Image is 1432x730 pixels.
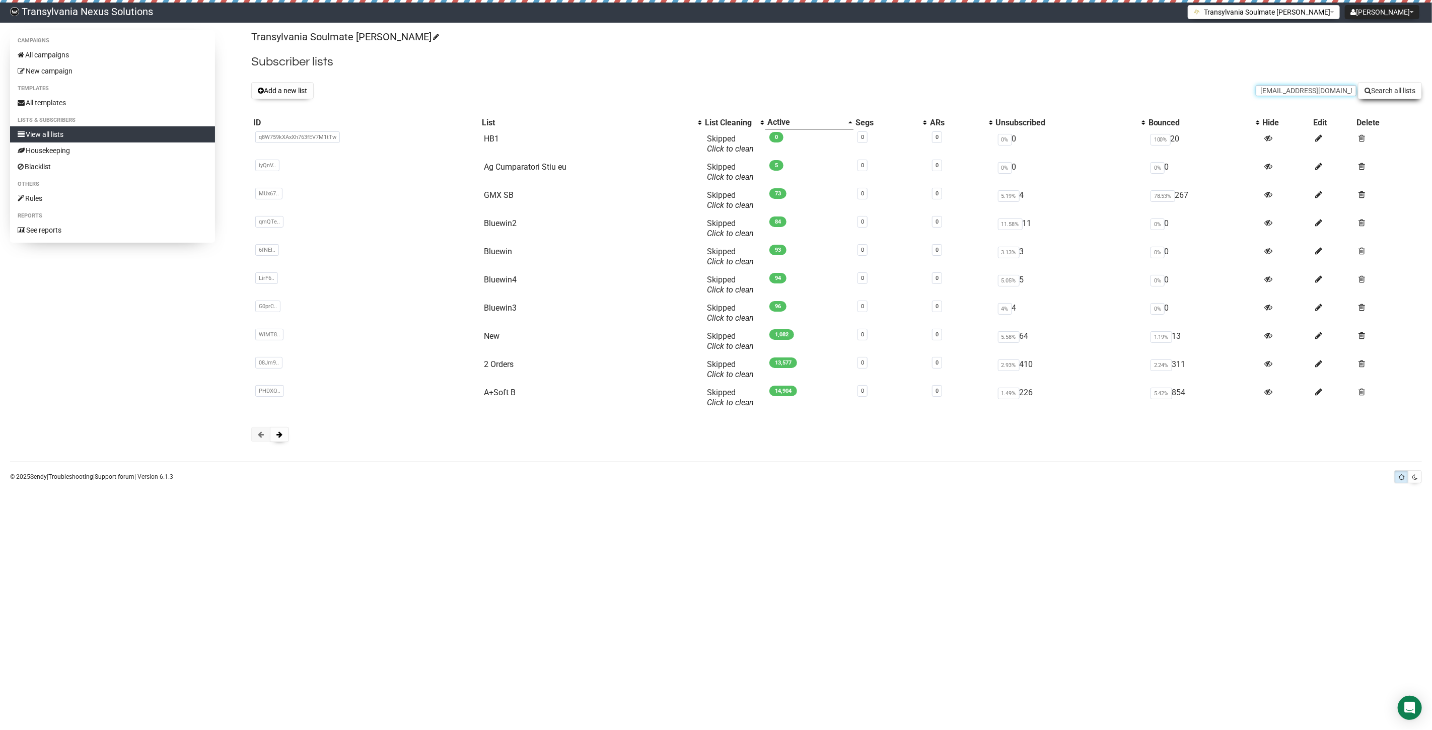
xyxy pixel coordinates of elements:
[998,331,1020,343] span: 5.58%
[998,275,1020,286] span: 5.05%
[769,329,794,340] span: 1,082
[1147,214,1261,243] td: 0
[936,331,939,338] a: 0
[1357,118,1420,128] div: Delete
[1151,218,1165,230] span: 0%
[1398,696,1422,720] div: Open Intercom Messenger
[765,115,853,130] th: Active: Ascending sort applied, activate to apply a descending sort
[255,272,278,284] span: LirF6..
[707,200,754,210] a: Click to clean
[10,190,215,206] a: Rules
[769,357,797,368] span: 13,577
[1261,115,1312,130] th: Hide: No sort applied, sorting is disabled
[48,473,93,480] a: Troubleshooting
[994,186,1147,214] td: 4
[1358,82,1422,99] button: Search all lists
[255,188,282,199] span: MUx67..
[1151,162,1165,174] span: 0%
[253,118,477,128] div: ID
[998,218,1023,230] span: 11.58%
[707,331,754,351] span: Skipped
[1151,134,1171,145] span: 100%
[484,275,517,284] a: Bluewin4
[1151,303,1165,315] span: 0%
[1314,118,1353,128] div: Edit
[251,82,314,99] button: Add a new list
[707,275,754,295] span: Skipped
[10,471,173,482] p: © 2025 | | | Version 6.1.3
[705,118,755,128] div: List Cleaning
[707,285,754,295] a: Click to clean
[707,359,754,379] span: Skipped
[936,190,939,197] a: 0
[998,247,1020,258] span: 3.13%
[1151,388,1172,399] span: 5.42%
[707,229,754,238] a: Click to clean
[1147,115,1261,130] th: Bounced: No sort applied, activate to apply an ascending sort
[10,222,215,238] a: See reports
[10,35,215,47] li: Campaigns
[936,218,939,225] a: 0
[861,190,864,197] a: 0
[998,388,1020,399] span: 1.49%
[707,172,754,182] a: Click to clean
[95,473,134,480] a: Support forum
[1345,5,1419,19] button: [PERSON_NAME]
[1151,275,1165,286] span: 0%
[861,388,864,394] a: 0
[703,115,765,130] th: List Cleaning: No sort applied, activate to apply an ascending sort
[1355,115,1422,130] th: Delete: No sort applied, sorting is disabled
[1147,186,1261,214] td: 267
[10,114,215,126] li: Lists & subscribers
[484,331,499,341] a: New
[1149,118,1251,128] div: Bounced
[255,301,280,312] span: G0prC..
[484,247,512,256] a: Bluewin
[255,385,284,397] span: PHDXQ..
[255,131,340,143] span: q8W759kXAxXh763fEV7M1tTw
[10,159,215,175] a: Blacklist
[707,162,754,182] span: Skipped
[484,134,499,143] a: HB1
[861,247,864,253] a: 0
[1147,271,1261,299] td: 0
[861,275,864,281] a: 0
[480,115,703,130] th: List: No sort applied, activate to apply an ascending sort
[769,301,786,312] span: 96
[707,257,754,266] a: Click to clean
[707,247,754,266] span: Skipped
[769,216,786,227] span: 84
[1147,327,1261,355] td: 13
[998,134,1012,145] span: 0%
[861,331,864,338] a: 0
[998,190,1020,202] span: 5.19%
[998,162,1012,174] span: 0%
[484,359,514,369] a: 2 Orders
[482,118,693,128] div: List
[1193,8,1201,16] img: 1.png
[853,115,928,130] th: Segs: No sort applied, activate to apply an ascending sort
[10,178,215,190] li: Others
[1147,355,1261,384] td: 311
[998,359,1020,371] span: 2.93%
[10,95,215,111] a: All templates
[855,118,918,128] div: Segs
[255,244,279,256] span: 6fNEI..
[936,162,939,169] a: 0
[707,341,754,351] a: Click to clean
[707,388,754,407] span: Skipped
[707,134,754,154] span: Skipped
[769,132,783,142] span: 0
[996,118,1136,128] div: Unsubscribed
[251,31,438,43] a: Transylvania Soulmate [PERSON_NAME]
[936,275,939,281] a: 0
[1188,5,1340,19] button: Transylvania Soulmate [PERSON_NAME]
[707,370,754,379] a: Click to clean
[1263,118,1310,128] div: Hide
[255,216,283,228] span: qmQTe..
[998,303,1012,315] span: 4%
[251,115,479,130] th: ID: No sort applied, sorting is disabled
[30,473,47,480] a: Sendy
[255,329,283,340] span: WlMT8..
[769,245,786,255] span: 93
